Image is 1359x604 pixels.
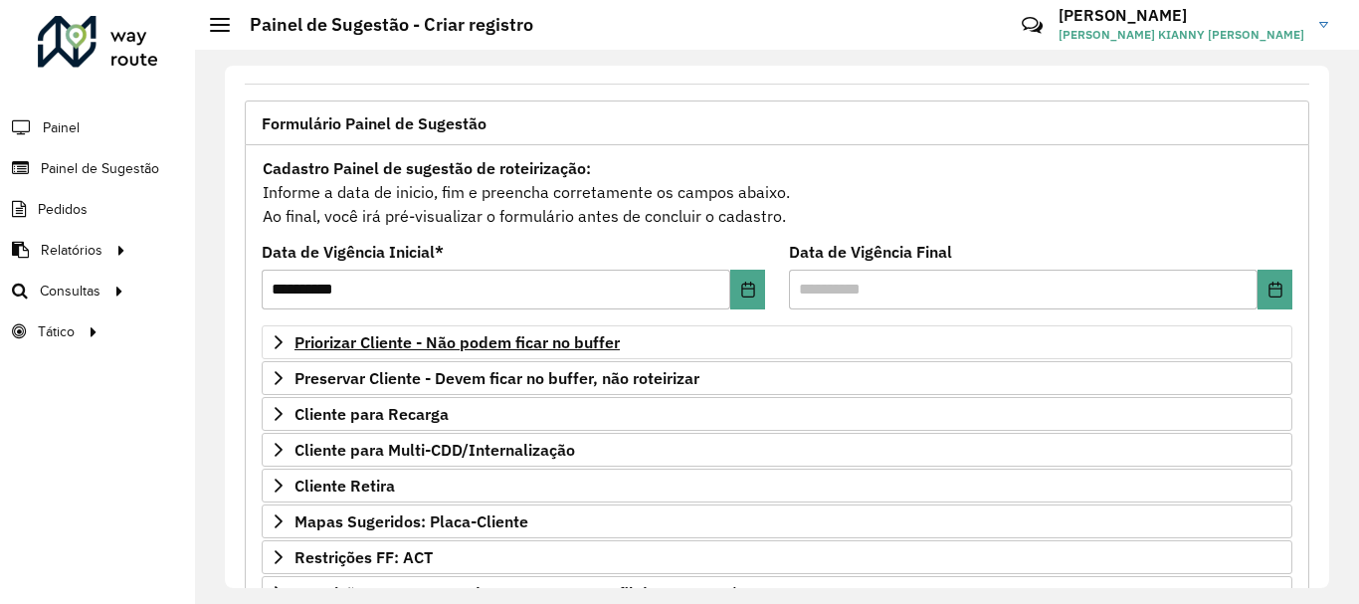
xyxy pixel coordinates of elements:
h2: Painel de Sugestão - Criar registro [230,14,533,36]
span: Cliente para Recarga [294,406,449,422]
a: Priorizar Cliente - Não podem ficar no buffer [262,325,1292,359]
span: Restrições Spot: Forma de Pagamento e Perfil de Descarga/Entrega [294,585,794,601]
span: Consultas [40,281,100,302]
a: Mapas Sugeridos: Placa-Cliente [262,504,1292,538]
label: Data de Vigência Inicial [262,240,444,264]
span: Painel [43,117,80,138]
a: Cliente Retira [262,469,1292,503]
h3: [PERSON_NAME] [1059,6,1304,25]
span: Cliente Retira [294,478,395,494]
span: [PERSON_NAME] KIANNY [PERSON_NAME] [1059,26,1304,44]
button: Choose Date [730,270,765,309]
span: Restrições FF: ACT [294,549,433,565]
strong: Cadastro Painel de sugestão de roteirização: [263,158,591,178]
button: Choose Date [1258,270,1292,309]
a: Cliente para Recarga [262,397,1292,431]
span: Formulário Painel de Sugestão [262,115,486,131]
span: Pedidos [38,199,88,220]
a: Contato Rápido [1011,4,1054,47]
span: Cliente para Multi-CDD/Internalização [294,442,575,458]
a: Preservar Cliente - Devem ficar no buffer, não roteirizar [262,361,1292,395]
span: Painel de Sugestão [41,158,159,179]
span: Relatórios [41,240,102,261]
div: Informe a data de inicio, fim e preencha corretamente os campos abaixo. Ao final, você irá pré-vi... [262,155,1292,229]
span: Mapas Sugeridos: Placa-Cliente [294,513,528,529]
span: Preservar Cliente - Devem ficar no buffer, não roteirizar [294,370,699,386]
a: Restrições FF: ACT [262,540,1292,574]
span: Tático [38,321,75,342]
label: Data de Vigência Final [789,240,952,264]
a: Cliente para Multi-CDD/Internalização [262,433,1292,467]
span: Priorizar Cliente - Não podem ficar no buffer [294,334,620,350]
